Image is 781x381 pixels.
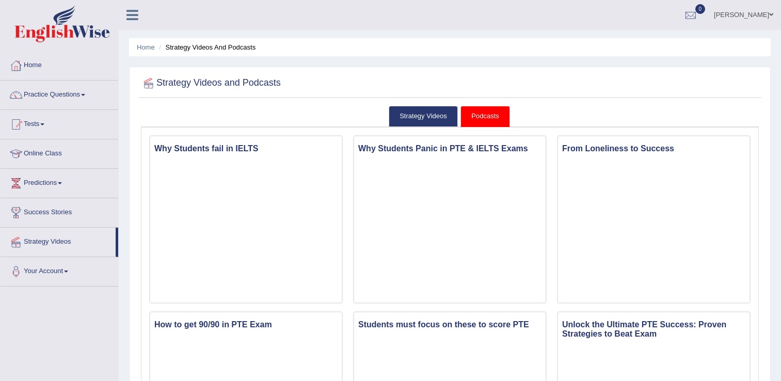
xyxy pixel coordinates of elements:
a: Your Account [1,257,118,283]
a: Practice Questions [1,81,118,106]
h3: Unlock the Ultimate PTE Success: Proven Strategies to Beat Exam [558,317,750,341]
span: 0 [695,4,706,14]
a: Home [137,43,155,51]
a: Success Stories [1,198,118,224]
a: Strategy Videos [1,228,116,253]
a: Home [1,51,118,77]
a: Predictions [1,169,118,195]
a: Podcasts [460,106,509,127]
li: Strategy Videos and Podcasts [156,42,256,52]
h2: Strategy Videos and Podcasts [141,75,281,91]
h3: Why Students Panic in PTE & IELTS Exams [354,141,546,156]
h3: How to get 90/90 in PTE Exam [150,317,342,332]
h3: Why Students fail in IELTS [150,141,342,156]
a: Tests [1,110,118,136]
h3: Students must focus on these to score PTE [354,317,546,332]
a: Strategy Videos [389,106,458,127]
h3: From Loneliness to Success [558,141,750,156]
a: Online Class [1,139,118,165]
